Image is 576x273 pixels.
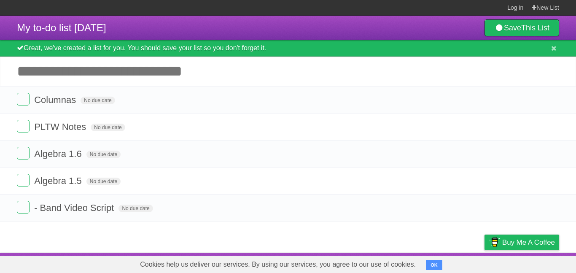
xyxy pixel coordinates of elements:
[34,176,84,186] span: Algebra 1.5
[474,255,495,271] a: Privacy
[34,95,78,105] span: Columnas
[489,235,500,249] img: Buy me a coffee
[502,235,555,250] span: Buy me a coffee
[17,147,30,159] label: Done
[81,97,115,104] span: No due date
[34,122,88,132] span: PLTW Notes
[34,149,84,159] span: Algebra 1.6
[17,174,30,187] label: Done
[118,205,153,212] span: No due date
[484,235,559,250] a: Buy me a coffee
[426,260,442,270] button: OK
[372,255,390,271] a: About
[484,19,559,36] a: SaveThis List
[86,151,121,158] span: No due date
[17,120,30,132] label: Done
[132,256,424,273] span: Cookies help us deliver our services. By using our services, you agree to our use of cookies.
[17,22,106,33] span: My to-do list [DATE]
[400,255,434,271] a: Developers
[17,93,30,105] label: Done
[17,201,30,214] label: Done
[521,24,549,32] b: This List
[445,255,463,271] a: Terms
[91,124,125,131] span: No due date
[506,255,559,271] a: Suggest a feature
[86,178,121,185] span: No due date
[34,203,116,213] span: - Band Video Script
